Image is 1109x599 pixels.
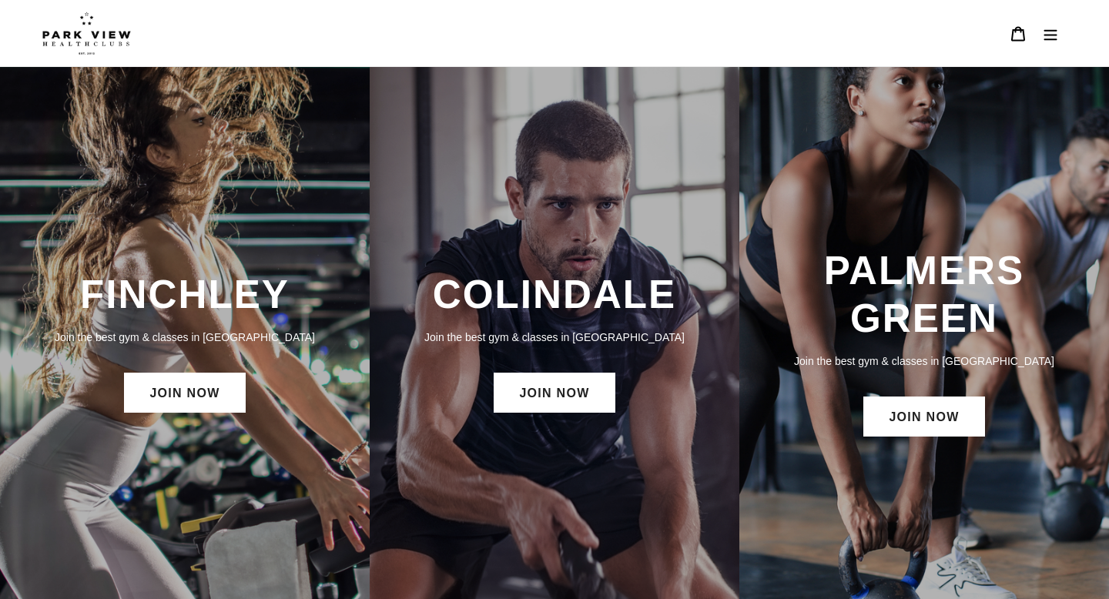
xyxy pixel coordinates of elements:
h3: PALMERS GREEN [755,247,1094,342]
p: Join the best gym & classes in [GEOGRAPHIC_DATA] [755,353,1094,370]
img: Park view health clubs is a gym near you. [42,12,131,55]
button: Menu [1034,17,1067,50]
a: JOIN NOW: Colindale Membership [494,373,615,413]
h3: FINCHLEY [15,271,354,318]
a: JOIN NOW: Finchley Membership [124,373,245,413]
h3: COLINDALE [385,271,724,318]
a: JOIN NOW: Palmers Green Membership [863,397,984,437]
p: Join the best gym & classes in [GEOGRAPHIC_DATA] [15,329,354,346]
p: Join the best gym & classes in [GEOGRAPHIC_DATA] [385,329,724,346]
